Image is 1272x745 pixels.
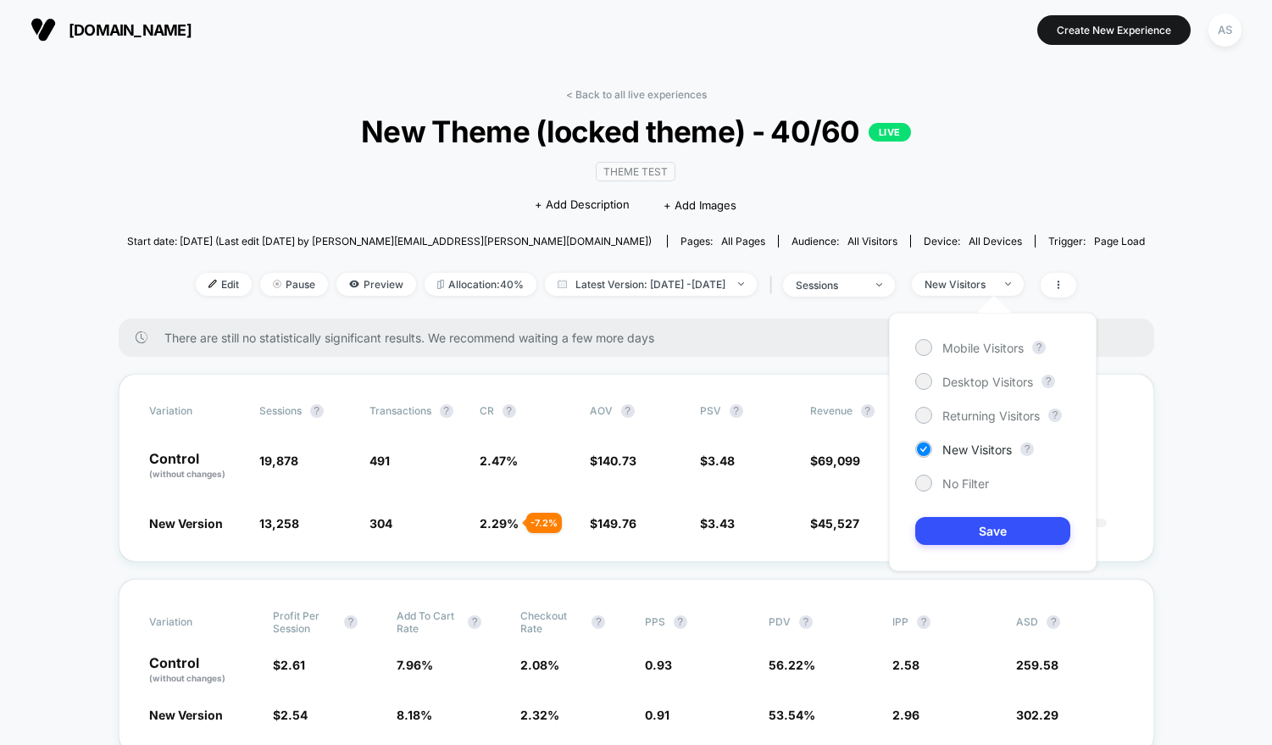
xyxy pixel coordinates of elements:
span: 7.96 % [397,658,433,672]
div: New Visitors [925,278,992,291]
span: + Add Images [664,198,736,212]
div: Pages: [680,235,765,247]
span: $ [810,516,859,531]
img: end [1005,282,1011,286]
button: ? [621,404,635,418]
span: 2.61 [281,658,305,672]
span: 53.54 % [769,708,815,722]
span: [DOMAIN_NAME] [69,21,192,39]
span: Theme Test [596,162,675,181]
span: all devices [969,235,1022,247]
span: There are still no statistically significant results. We recommend waiting a few more days [164,331,1120,345]
span: 2.32 % [520,708,559,722]
span: Preview [336,273,416,296]
span: $ [273,658,305,672]
span: CR [480,404,494,417]
span: 140.73 [597,453,636,468]
span: $ [700,453,735,468]
span: New Version [149,516,223,531]
img: end [738,282,744,286]
button: ? [861,404,875,418]
span: Allocation: 40% [425,273,536,296]
span: New Visitors [942,442,1012,457]
span: 2.96 [892,708,919,722]
span: Edit [196,273,252,296]
div: - 7.2 % [526,513,562,533]
button: ? [468,615,481,629]
button: ? [1041,375,1055,388]
img: edit [208,280,217,288]
span: all pages [721,235,765,247]
span: Device: [910,235,1035,247]
button: ? [674,615,687,629]
div: Trigger: [1048,235,1145,247]
span: $ [810,453,860,468]
span: 45,527 [818,516,859,531]
span: 491 [369,453,390,468]
span: Checkout Rate [520,609,583,635]
p: LIVE [869,123,911,142]
span: | [765,273,783,297]
span: Revenue [810,404,853,417]
span: PDV [769,615,791,628]
span: $ [273,708,308,722]
span: 149.76 [597,516,636,531]
span: Variation [149,404,242,418]
button: ? [730,404,743,418]
button: ? [503,404,516,418]
span: No Filter [942,476,989,491]
button: ? [440,404,453,418]
span: $ [590,453,636,468]
span: 302.29 [1016,708,1058,722]
span: PSV [700,404,721,417]
span: (without changes) [149,673,225,683]
span: All Visitors [847,235,897,247]
button: ? [1032,341,1046,354]
button: ? [1047,615,1060,629]
p: Control [149,656,256,685]
span: Transactions [369,404,431,417]
span: Latest Version: [DATE] - [DATE] [545,273,757,296]
span: PPS [645,615,665,628]
button: ? [799,615,813,629]
span: 3.48 [708,453,735,468]
button: ? [592,615,605,629]
img: Visually logo [31,17,56,42]
span: 56.22 % [769,658,815,672]
span: 19,878 [259,453,298,468]
button: ? [1048,409,1062,422]
span: 3.43 [708,516,735,531]
span: 2.29 % [480,516,519,531]
button: ? [344,615,358,629]
span: 2.58 [892,658,919,672]
span: Profit Per Session [273,609,336,635]
span: Start date: [DATE] (Last edit [DATE] by [PERSON_NAME][EMAIL_ADDRESS][PERSON_NAME][DOMAIN_NAME]) [127,235,652,247]
img: calendar [558,280,567,288]
span: $ [700,516,735,531]
span: 69,099 [818,453,860,468]
img: end [876,283,882,286]
span: Desktop Visitors [942,375,1033,389]
span: 2.47 % [480,453,518,468]
span: 0.91 [645,708,669,722]
span: 2.08 % [520,658,559,672]
div: sessions [796,279,864,292]
p: Control [149,452,242,481]
button: Save [915,517,1070,545]
span: Pause [260,273,328,296]
span: + Add Description [535,197,630,214]
span: $ [590,516,636,531]
span: 8.18 % [397,708,432,722]
button: ? [917,615,930,629]
span: 13,258 [259,516,299,531]
button: ? [310,404,324,418]
span: Page Load [1094,235,1145,247]
button: AS [1203,13,1247,47]
span: IPP [892,615,908,628]
button: [DOMAIN_NAME] [25,16,197,43]
span: Variation [149,609,242,635]
button: Create New Experience [1037,15,1191,45]
span: ASD [1016,615,1038,628]
a: < Back to all live experiences [566,88,707,101]
span: 0.93 [645,658,672,672]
